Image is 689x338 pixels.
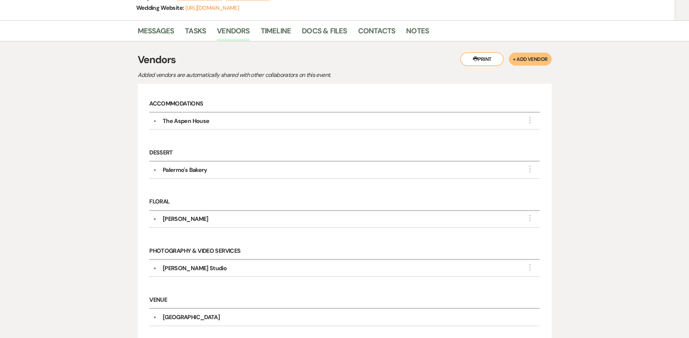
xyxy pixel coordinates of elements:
div: [PERSON_NAME] [163,215,208,223]
button: ▼ [151,316,159,319]
button: ▼ [151,267,159,270]
button: ▼ [151,217,159,221]
div: The Aspen House [163,117,209,125]
h6: Accommodations [149,96,539,113]
div: Palermo's Bakery [163,166,207,174]
a: Notes [406,25,429,41]
button: Print [460,52,504,66]
h6: Floral [149,194,539,211]
a: Vendors [217,25,250,41]
h6: Dessert [149,145,539,162]
div: [GEOGRAPHIC_DATA] [163,313,220,322]
h6: Photography & Video Services [149,243,539,260]
p: Added vendors are automatically shared with other collaborators on this event. [138,70,392,80]
span: Wedding Website: [136,4,185,12]
h6: Venue [149,292,539,309]
a: Contacts [358,25,396,41]
a: Tasks [185,25,206,41]
a: Docs & Files [302,25,347,41]
button: ▼ [151,168,159,172]
div: [PERSON_NAME] Studio [163,264,227,273]
a: [URL][DOMAIN_NAME] [185,4,239,12]
a: Messages [138,25,174,41]
h3: Vendors [138,52,552,67]
a: Timeline [261,25,291,41]
button: + Add Vendor [509,53,551,66]
button: ▼ [151,119,159,123]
